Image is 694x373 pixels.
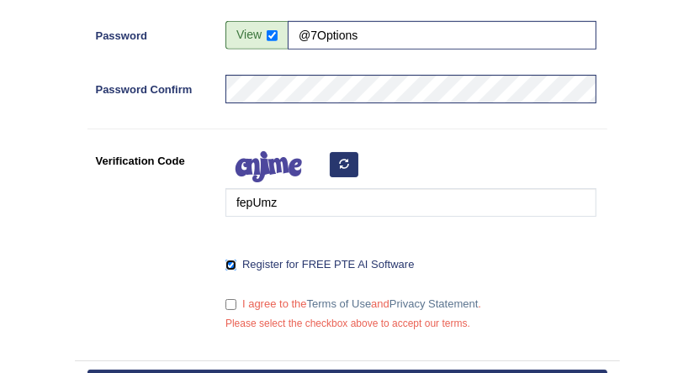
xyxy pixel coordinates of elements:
[389,297,479,310] a: Privacy Statement
[87,75,218,97] label: Password Confirm
[87,21,218,44] label: Password
[225,260,236,271] input: Register for FREE PTE AI Software
[267,30,278,41] input: Show/Hide Password
[225,296,481,313] label: I agree to the and .
[307,297,372,310] a: Terms of Use
[87,146,218,169] label: Verification Code
[225,299,236,310] input: I agree to theTerms of UseandPrivacy Statement.
[225,256,414,273] label: Register for FREE PTE AI Software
